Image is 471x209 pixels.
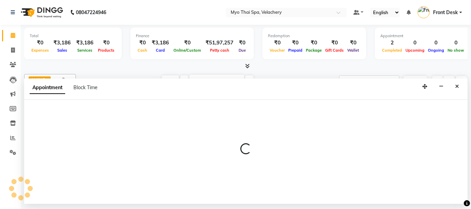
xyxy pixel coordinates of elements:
div: 0 [446,39,466,47]
div: ₹3,186 [51,39,73,47]
span: Expenses [30,48,51,53]
div: ₹51,97,257 [203,39,236,47]
span: Services [76,48,94,53]
div: ₹0 [172,39,203,47]
img: logo [18,3,65,22]
div: Appointment [380,33,466,39]
span: Front Desk [433,9,458,16]
div: ₹0 [96,39,116,47]
div: ₹0 [236,39,248,47]
span: Sales [56,48,69,53]
div: 0 [404,39,426,47]
span: Petty cash [208,48,231,53]
span: Card [154,48,167,53]
img: Front Desk [418,6,430,18]
b: 08047224946 [76,3,106,22]
span: Package [304,48,323,53]
button: ADD NEW [403,76,427,86]
div: ₹0 [304,39,323,47]
div: ₹3,186 [73,39,96,47]
span: Ongoing [426,48,446,53]
span: Products [96,48,116,53]
div: ₹0 [136,39,149,47]
span: Appointment [30,82,65,94]
span: Wallet [345,48,361,53]
div: ₹3,186 [149,39,172,47]
div: ₹0 [323,39,345,47]
a: x [46,77,49,83]
span: Block Time [73,84,98,91]
button: Close [452,81,462,92]
span: Due [237,48,248,53]
span: Completed [380,48,404,53]
div: ₹0 [287,39,304,47]
input: 2025-10-03 [207,76,242,86]
div: Finance [136,33,248,39]
span: Prepaid [287,48,304,53]
div: 0 [426,39,446,47]
div: ₹0 [345,39,361,47]
div: Redemption [268,33,361,39]
span: Online/Custom [172,48,203,53]
span: Voucher [268,48,287,53]
div: ₹0 [268,39,287,47]
span: +8 [59,77,70,82]
span: ANING [31,77,46,83]
div: 2 [380,39,404,47]
div: ₹0 [30,39,51,47]
input: Search Appointment [339,75,399,86]
span: Upcoming [404,48,426,53]
span: No show [446,48,466,53]
div: Total [30,33,116,39]
span: Cash [136,48,149,53]
span: Today [162,75,179,86]
span: Gift Cards [323,48,345,53]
